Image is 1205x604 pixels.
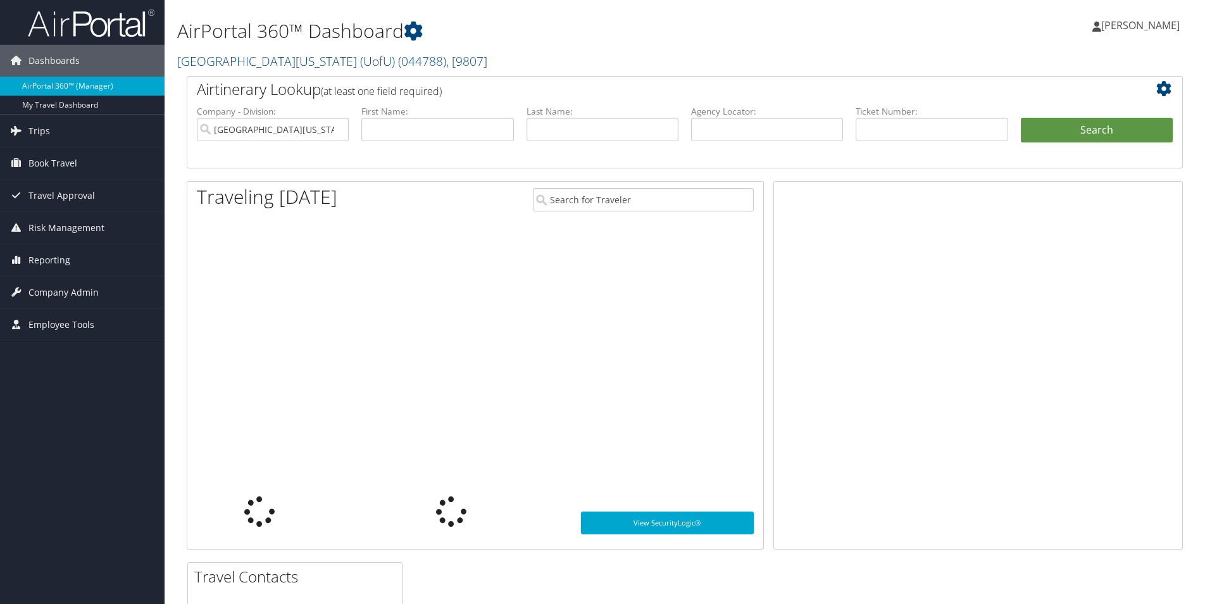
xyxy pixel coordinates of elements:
[1021,118,1173,143] button: Search
[177,53,487,70] a: [GEOGRAPHIC_DATA][US_STATE] (UofU)
[28,115,50,147] span: Trips
[527,105,678,118] label: Last Name:
[28,309,94,341] span: Employee Tools
[177,18,854,44] h1: AirPortal 360™ Dashboard
[856,105,1008,118] label: Ticket Number:
[197,184,337,210] h1: Traveling [DATE]
[28,244,70,276] span: Reporting
[691,105,843,118] label: Agency Locator:
[194,566,402,588] h2: Travel Contacts
[28,148,77,179] span: Book Travel
[398,53,446,70] span: ( 044788 )
[28,8,154,38] img: airportal-logo.png
[321,84,442,98] span: (at least one field required)
[197,105,349,118] label: Company - Division:
[1092,6,1192,44] a: [PERSON_NAME]
[197,79,1090,100] h2: Airtinerary Lookup
[28,277,99,308] span: Company Admin
[446,53,487,70] span: , [ 9807 ]
[28,45,80,77] span: Dashboards
[361,105,513,118] label: First Name:
[28,180,95,211] span: Travel Approval
[1101,18,1180,32] span: [PERSON_NAME]
[533,188,754,211] input: Search for Traveler
[28,212,104,244] span: Risk Management
[581,512,754,534] a: View SecurityLogic®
